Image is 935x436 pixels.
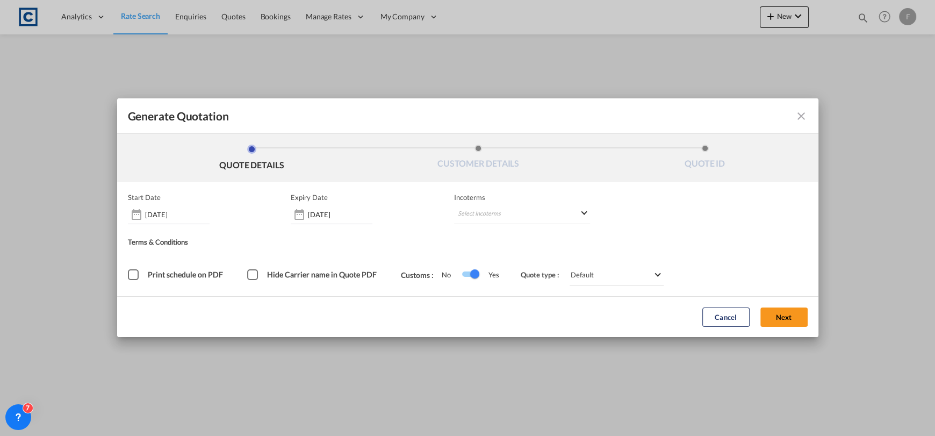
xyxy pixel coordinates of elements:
[148,270,223,279] span: Print schedule on PDF
[308,210,372,219] input: Expiry date
[478,270,499,279] span: Yes
[702,308,750,327] button: Cancel
[521,270,567,279] span: Quote type :
[128,109,229,123] span: Generate Quotation
[128,193,161,202] p: Start Date
[247,269,379,280] md-checkbox: Hide Carrier name in Quote PDF
[795,110,808,123] md-icon: icon-close fg-AAA8AD cursor m-0
[401,270,442,280] span: Customs :
[128,269,226,280] md-checkbox: Print schedule on PDF
[462,267,478,283] md-switch: Switch 1
[139,145,365,174] li: QUOTE DETAILS
[291,193,328,202] p: Expiry Date
[128,238,468,251] div: Terms & Conditions
[592,145,818,174] li: QUOTE ID
[267,270,377,279] span: Hide Carrier name in Quote PDF
[760,308,808,327] button: Next
[454,193,590,202] span: Incoterms
[117,98,818,337] md-dialog: Generate QuotationQUOTE ...
[454,205,590,224] md-select: Select Incoterms
[145,210,210,219] input: Start date
[442,270,462,279] span: No
[571,270,594,279] div: Default
[365,145,592,174] li: CUSTOMER DETAILS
